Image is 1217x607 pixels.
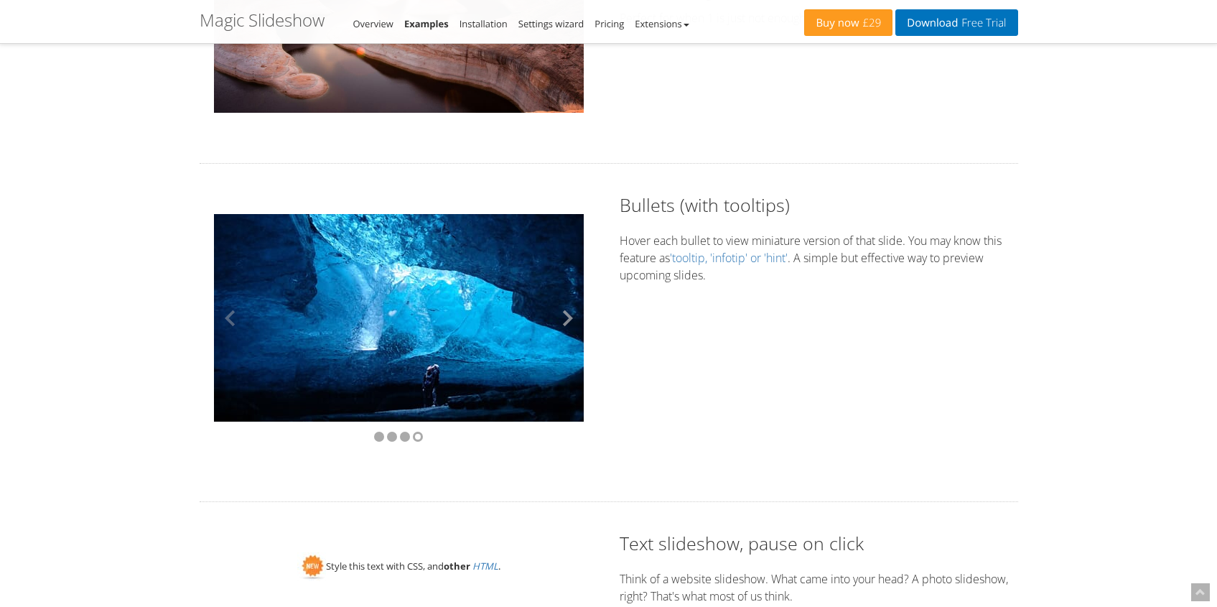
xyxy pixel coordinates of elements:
img: Text slideshow example [297,552,326,581]
a: DownloadFree Trial [895,9,1017,36]
span: Style this text with CSS, and . [326,560,500,573]
span: £29 [859,17,882,29]
a: Pricing [594,17,624,30]
a: Installation [460,17,508,30]
a: HTML [472,560,498,573]
span: Free Trial [958,17,1006,29]
img: Slideshow with bullets example [214,214,584,422]
h2: Bullets (with tooltips) [620,193,1018,218]
strong: other [444,560,470,573]
a: Buy now£29 [804,9,892,36]
a: Settings wizard [518,17,584,30]
a: 'tooltip, 'infotip' or 'hint' [670,250,788,266]
a: Overview [353,17,393,30]
h1: Magic Slideshow [200,11,325,29]
a: Examples [404,17,449,30]
h2: Text slideshow, pause on click [620,531,1018,556]
a: Extensions [635,17,689,30]
p: Hover each bullet to view miniature version of that slide. You may know this feature as . A simpl... [620,232,1018,284]
p: Think of a website slideshow. What came into your head? A photo slideshow, right? That's what mos... [620,570,1018,605]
